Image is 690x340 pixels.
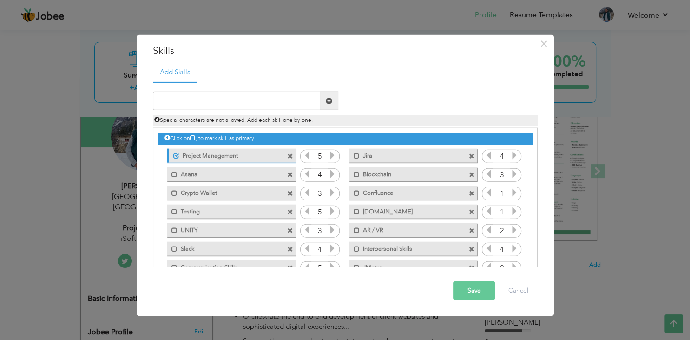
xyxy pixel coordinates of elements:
[177,223,271,234] label: UNITY
[360,223,453,234] label: AR / VR
[177,241,271,253] label: Slack
[158,133,532,144] div: Click on , to mark skill as primary.
[154,116,313,124] span: Special characters are not allowed. Add each skill one by one.
[177,186,271,197] label: Crypto Wallet
[537,36,552,51] button: Close
[153,62,197,83] a: Add Skills
[360,148,453,160] label: Jira
[540,35,548,52] span: ×
[453,281,495,300] button: Save
[360,186,453,197] label: Confluence
[499,281,538,300] button: Cancel
[177,204,271,216] label: Testing
[177,167,271,179] label: Asana
[177,260,271,272] label: Communication Skills
[360,241,453,253] label: Interpersonal Skills
[360,204,453,216] label: Draw.io
[153,44,538,58] h3: Skills
[360,260,453,272] label: JMeter
[179,148,272,160] label: Project Management
[360,167,453,179] label: Blockchain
